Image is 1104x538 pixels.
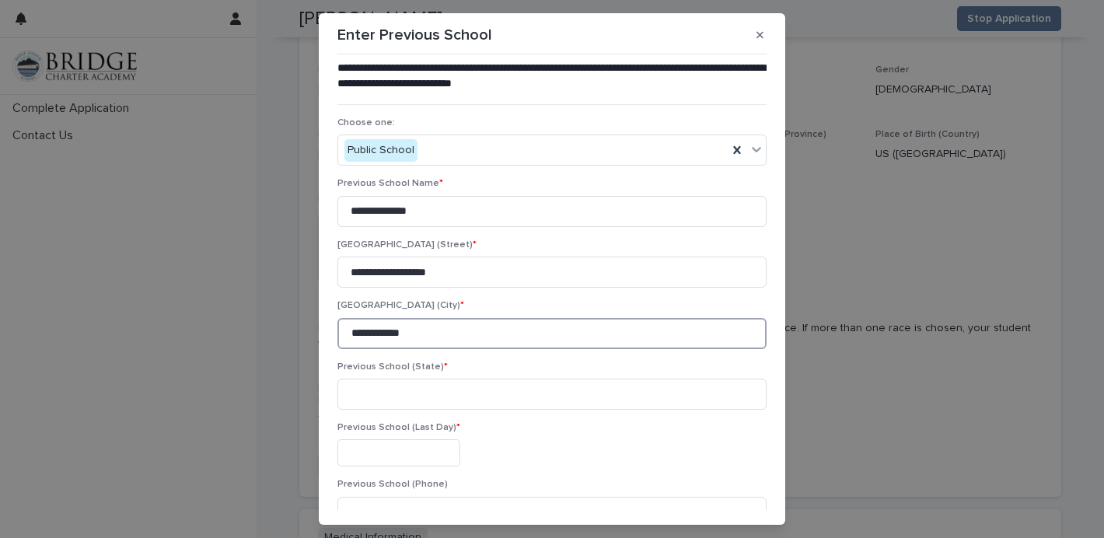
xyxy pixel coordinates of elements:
[337,480,448,489] span: Previous School (Phone)
[337,179,443,188] span: Previous School Name
[337,118,395,128] span: Choose one:
[337,240,477,250] span: [GEOGRAPHIC_DATA] (Street)
[337,362,448,372] span: Previous School (State)
[344,139,417,162] div: Public School
[337,26,492,44] p: Enter Previous School
[337,301,464,310] span: [GEOGRAPHIC_DATA] (City)
[337,423,460,432] span: Previous School (Last Day)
